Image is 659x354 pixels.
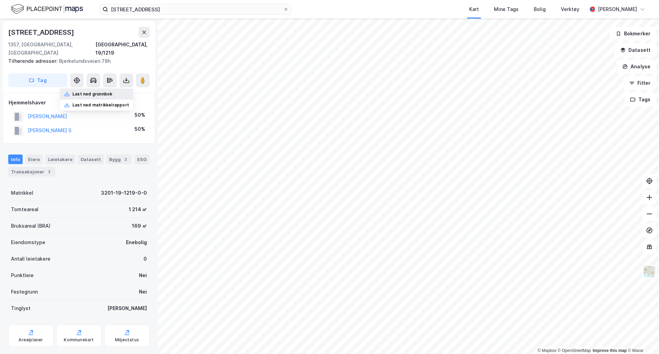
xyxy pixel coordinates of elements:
div: Enebolig [126,238,147,247]
div: Matrikkel [11,189,33,197]
div: Transaksjoner [8,167,55,176]
a: Mapbox [537,348,556,353]
div: Last ned matrikkelrapport [72,102,129,108]
button: Datasett [614,43,656,57]
span: Tilhørende adresser: [8,58,59,64]
div: Verktøy [561,5,579,13]
div: Nei [139,271,147,279]
div: Eiendomstype [11,238,45,247]
div: 50% [135,111,145,119]
button: Tags [624,93,656,106]
div: Last ned grunnbok [72,91,112,97]
div: Mine Tags [494,5,519,13]
div: Bruksareal (BRA) [11,222,50,230]
button: Filter [623,76,656,90]
div: Info [8,155,23,164]
img: logo.f888ab2527a4732fd821a326f86c7f29.svg [11,3,83,15]
div: Bolig [534,5,546,13]
iframe: Chat Widget [625,321,659,354]
div: Miljøstatus [115,337,139,343]
div: [GEOGRAPHIC_DATA], 19/1219 [95,41,150,57]
div: Punktleie [11,271,34,279]
div: Leietakere [45,155,75,164]
div: Tinglyst [11,304,31,312]
div: [STREET_ADDRESS] [8,27,76,38]
div: 50% [135,125,145,133]
div: Arealplaner [19,337,43,343]
div: 2 [46,168,53,175]
div: 2 [122,156,129,163]
div: Festegrunn [11,288,38,296]
button: Bokmerker [610,27,656,41]
div: [PERSON_NAME] [598,5,637,13]
div: 1357, [GEOGRAPHIC_DATA], [GEOGRAPHIC_DATA] [8,41,95,57]
button: Analyse [616,60,656,73]
div: Nei [139,288,147,296]
div: Tomteareal [11,205,38,214]
div: Kommunekart [64,337,94,343]
div: 0 [143,255,147,263]
div: Bjerkelundsveien 78h [8,57,144,65]
div: 3201-19-1219-0-0 [101,189,147,197]
div: Kontrollprogram for chat [625,321,659,354]
div: Eiere [25,155,43,164]
div: ESG [135,155,149,164]
a: Improve this map [593,348,627,353]
div: [PERSON_NAME] [107,304,147,312]
a: OpenStreetMap [558,348,591,353]
div: Kart [469,5,479,13]
div: Hjemmelshaver [9,99,149,107]
input: Søk på adresse, matrikkel, gårdeiere, leietakere eller personer [108,4,283,14]
button: Tag [8,73,67,87]
div: Bygg [106,155,132,164]
div: 1 214 ㎡ [129,205,147,214]
div: Datasett [78,155,104,164]
img: Z [643,265,656,278]
div: Antall leietakere [11,255,50,263]
div: 169 ㎡ [132,222,147,230]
